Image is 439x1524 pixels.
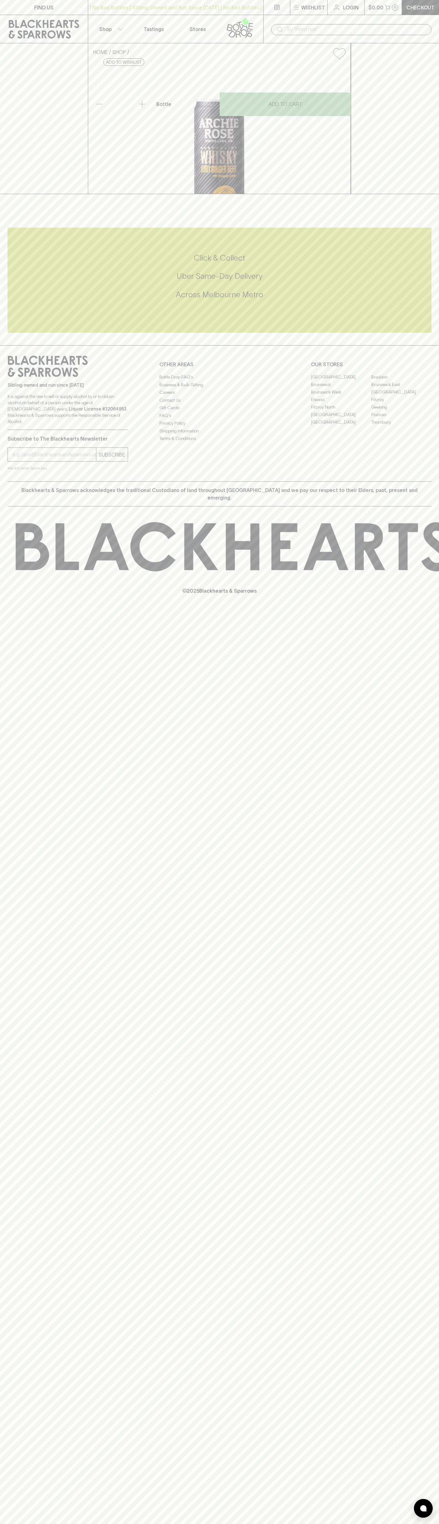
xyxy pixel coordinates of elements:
[34,4,54,11] p: FIND US
[159,381,280,389] a: Business & Bulk Gifting
[12,486,427,501] p: Blackhearts & Sparrows acknowledges the traditional Custodians of land throughout [GEOGRAPHIC_DAT...
[368,4,383,11] p: $0.00
[159,435,280,442] a: Terms & Conditions
[311,403,371,411] a: Fitzroy North
[154,98,219,110] div: Bottle
[8,228,431,333] div: Call to action block
[394,6,396,9] p: 0
[88,15,132,43] button: Shop
[96,448,128,461] button: SUBSCRIBE
[371,403,431,411] a: Geelong
[8,271,431,281] h5: Uber Same-Day Delivery
[343,4,359,11] p: Login
[159,389,280,396] a: Careers
[159,420,280,427] a: Privacy Policy
[132,15,176,43] a: Tastings
[371,418,431,426] a: Thornbury
[311,388,371,396] a: Brunswick West
[286,24,426,34] input: Try "Pinot noir"
[371,373,431,381] a: Braddon
[331,46,348,62] button: Add to wishlist
[13,450,96,460] input: e.g. jane@blackheartsandsparrows.com.au
[220,93,351,116] button: ADD TO CART
[159,361,280,368] p: OTHER AREAS
[8,393,128,425] p: It is against the law to sell or supply alcohol to, or to obtain alcohol on behalf of a person un...
[176,15,220,43] a: Stores
[311,361,431,368] p: OUR STORES
[311,396,371,403] a: Elwood
[8,435,128,442] p: Subscribe to The Blackhearts Newsletter
[8,289,431,300] h5: Across Melbourne Metro
[371,396,431,403] a: Fitzroy
[159,412,280,419] a: FAQ's
[371,411,431,418] a: Prahran
[420,1505,426,1511] img: bubble-icon
[99,451,125,458] p: SUBSCRIBE
[159,427,280,435] a: Shipping Information
[159,404,280,412] a: Gift Cards
[311,381,371,388] a: Brunswick
[8,465,128,471] p: We will never spam you
[112,49,126,55] a: SHOP
[406,4,435,11] p: Checkout
[8,382,128,388] p: Sibling owned and run since [DATE]
[311,411,371,418] a: [GEOGRAPHIC_DATA]
[371,388,431,396] a: [GEOGRAPHIC_DATA]
[144,25,164,33] p: Tastings
[371,381,431,388] a: Brunswick East
[99,25,112,33] p: Shop
[103,58,144,66] button: Add to wishlist
[8,253,431,263] h5: Click & Collect
[159,373,280,381] a: Bottle Drop FAQ's
[88,64,351,194] img: 35249.png
[301,4,325,11] p: Wishlist
[269,100,302,108] p: ADD TO CART
[69,406,126,411] strong: Liquor License #32064953
[311,373,371,381] a: [GEOGRAPHIC_DATA]
[159,396,280,404] a: Contact Us
[311,418,371,426] a: [GEOGRAPHIC_DATA]
[190,25,206,33] p: Stores
[156,100,171,108] p: Bottle
[93,49,108,55] a: HOME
